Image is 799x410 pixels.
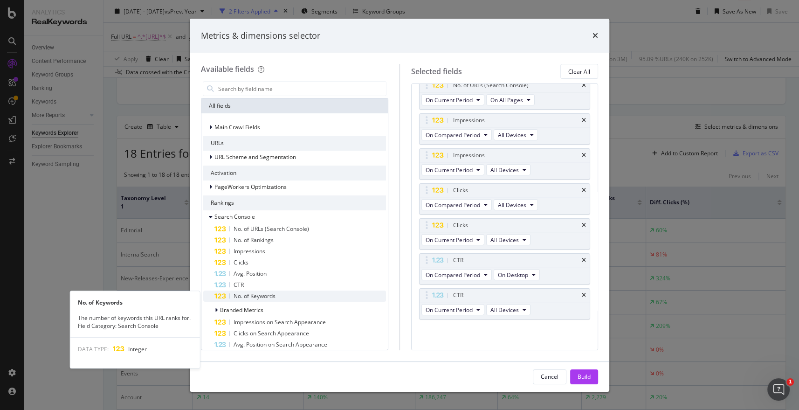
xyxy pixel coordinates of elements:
div: times [592,30,598,42]
button: Build [570,369,598,384]
button: On Compared Period [421,269,492,280]
span: All Devices [490,236,519,244]
div: Rankings [203,195,386,210]
span: Avg. Position [234,270,267,278]
div: Build [578,373,591,381]
div: Activation [203,166,386,181]
button: All Devices [494,199,538,210]
div: No. of Keywords [70,299,200,306]
div: Available fields [201,64,254,74]
iframe: Intercom live chat [767,378,790,401]
div: Selected fields [411,66,462,77]
div: Cancel [541,373,558,381]
div: CTRtimesOn Compared PeriodOn Desktop [419,253,591,285]
span: On Desktop [498,271,528,279]
span: No. of Keywords [234,292,276,300]
span: On Compared Period [426,201,480,209]
div: Clicks [453,221,468,230]
button: On Desktop [494,269,540,280]
div: Metrics & dimensions selector [201,30,320,42]
div: times [582,83,586,88]
button: All Devices [486,164,530,175]
span: URL Scheme and Segmentation [214,153,296,161]
span: 1 [786,378,794,386]
div: Impressions [453,116,485,125]
div: Clicks [453,186,468,195]
span: All Devices [490,306,519,314]
button: On Compared Period [421,129,492,140]
span: Impressions [234,247,265,255]
div: No. of URLs (Search Console) [453,81,529,90]
span: On Current Period [426,166,473,174]
div: No. of URLs (Search Console)timesOn Current PeriodOn All Pages [419,78,591,110]
div: modal [190,19,609,392]
div: times [582,118,586,123]
div: Impressions [453,151,485,160]
div: CTR [453,291,463,300]
div: All fields [201,98,388,113]
span: On Current Period [426,306,473,314]
span: On Current Period [426,96,473,104]
button: All Devices [486,304,530,315]
span: All Devices [498,131,526,139]
div: times [582,257,586,263]
div: CTR [453,256,463,265]
span: CTR [234,281,244,289]
input: Search by field name [217,82,386,96]
div: times [582,188,586,193]
span: All Devices [490,166,519,174]
div: ImpressionstimesOn Compared PeriodAll Devices [419,113,591,145]
button: Clear All [560,64,598,79]
button: All Devices [486,234,530,245]
span: Search Console [214,213,255,221]
span: Avg. Position on Search Appearance [234,341,327,348]
div: times [582,222,586,228]
div: The number of keywords this URL ranks for. Field Category: Search Console [70,314,200,330]
div: Clear All [568,68,590,76]
span: On Compared Period [426,271,480,279]
button: All Devices [494,129,538,140]
button: On Compared Period [421,199,492,210]
span: Impressions on Search Appearance [234,318,326,326]
span: On All Pages [490,96,523,104]
div: ImpressionstimesOn Current PeriodAll Devices [419,148,591,180]
span: Main Crawl Fields [214,123,260,131]
div: ClickstimesOn Compared PeriodAll Devices [419,183,591,215]
span: Branded Metrics [220,306,263,314]
button: On All Pages [486,94,535,105]
button: On Current Period [421,164,484,175]
span: Clicks [234,258,248,266]
div: times [582,292,586,298]
span: All Devices [498,201,526,209]
button: On Current Period [421,94,484,105]
button: On Current Period [421,304,484,315]
div: times [582,153,586,158]
span: No. of URLs (Search Console) [234,225,309,233]
span: On Current Period [426,236,473,244]
span: No. of Rankings [234,236,274,244]
span: Clicks on Search Appearance [234,329,309,337]
div: URLs [203,136,386,151]
div: ClickstimesOn Current PeriodAll Devices [419,218,591,250]
span: On Compared Period [426,131,480,139]
span: PageWorkers Optimizations [214,183,287,191]
div: CTRtimesOn Current PeriodAll Devices [419,288,591,320]
button: Cancel [533,369,566,384]
button: On Current Period [421,234,484,245]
